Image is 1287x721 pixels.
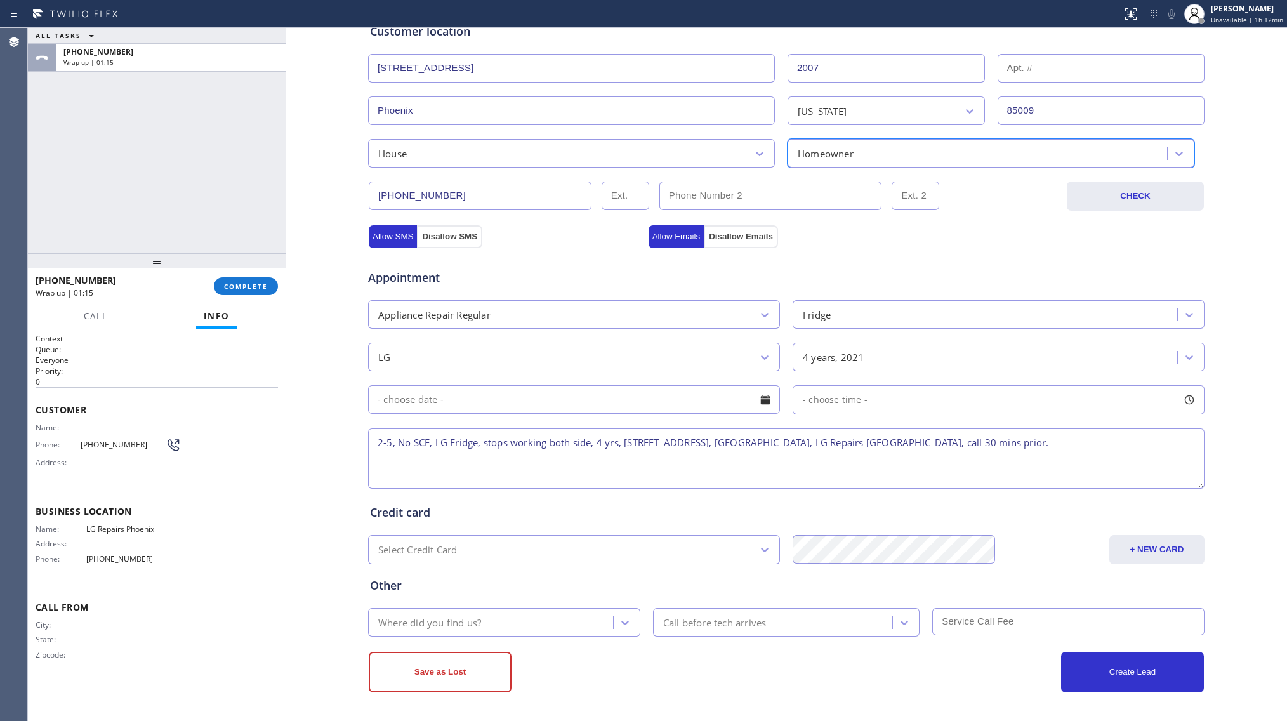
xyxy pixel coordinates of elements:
[378,350,390,364] div: LG
[704,225,778,248] button: Disallow Emails
[36,376,278,387] p: 0
[36,274,116,286] span: [PHONE_NUMBER]
[63,46,133,57] span: [PHONE_NUMBER]
[224,282,268,291] span: COMPLETE
[368,385,780,414] input: - choose date -
[1211,15,1283,24] span: Unavailable | 1h 12min
[369,652,511,692] button: Save as Lost
[368,428,1204,489] textarea: 2-5, No SCF, LG Fridge, stops working both side, 4 yrs, [STREET_ADDRESS], [GEOGRAPHIC_DATA], LG R...
[76,304,115,329] button: Call
[649,225,704,248] button: Allow Emails
[36,31,81,40] span: ALL TASKS
[803,394,868,406] span: - choose time -
[36,423,86,432] span: Name:
[378,307,491,322] div: Appliance Repair Regular
[84,310,108,322] span: Call
[36,505,278,517] span: Business location
[86,554,181,564] span: [PHONE_NUMBER]
[1211,3,1283,14] div: [PERSON_NAME]
[36,601,278,613] span: Call From
[36,650,86,659] span: Zipcode:
[998,54,1205,83] input: Apt. #
[36,355,278,366] p: Everyone
[378,543,458,557] div: Select Credit Card
[86,524,181,534] span: LG Repairs Phoenix
[36,366,278,376] h2: Priority:
[369,225,417,248] button: Allow SMS
[36,539,86,548] span: Address:
[659,182,882,210] input: Phone Number 2
[370,504,1203,521] div: Credit card
[196,304,237,329] button: Info
[378,146,407,161] div: House
[36,404,278,416] span: Customer
[36,524,86,534] span: Name:
[663,615,767,630] div: Call before tech arrives
[368,96,775,125] input: City
[81,440,166,449] span: [PHONE_NUMBER]
[932,608,1204,635] input: Service Call Fee
[1109,535,1204,564] button: + NEW CARD
[998,96,1205,125] input: ZIP
[370,577,1203,594] div: Other
[370,23,1203,40] div: Customer location
[892,182,939,210] input: Ext. 2
[378,615,481,630] div: Where did you find us?
[798,146,854,161] div: Homeowner
[36,333,278,344] h1: Context
[36,458,86,467] span: Address:
[368,269,645,286] span: Appointment
[36,554,86,564] span: Phone:
[788,54,985,83] input: Street #
[417,225,482,248] button: Disallow SMS
[36,288,93,298] span: Wrap up | 01:15
[63,58,114,67] span: Wrap up | 01:15
[36,344,278,355] h2: Queue:
[369,182,591,210] input: Phone Number
[36,620,86,630] span: City:
[1067,182,1204,211] button: CHECK
[798,103,847,118] div: [US_STATE]
[204,310,230,322] span: Info
[214,277,278,295] button: COMPLETE
[803,307,831,322] div: Fridge
[602,182,649,210] input: Ext.
[803,350,864,364] div: 4 years, 2021
[1163,5,1180,23] button: Mute
[36,635,86,644] span: State:
[1061,652,1204,692] button: Create Lead
[28,28,107,43] button: ALL TASKS
[36,440,81,449] span: Phone:
[368,54,775,83] input: Address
